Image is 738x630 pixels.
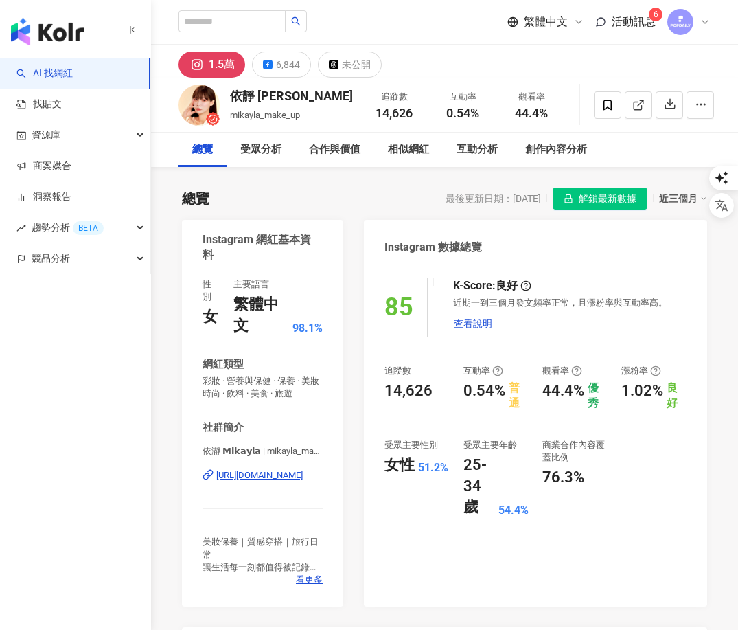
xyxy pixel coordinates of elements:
[203,537,319,597] span: 美妝保養｜質感穿搭｜旅行日常 讓生活每一刻都值得被記錄 📩[EMAIL_ADDRESS][DOMAIN_NAME]
[621,381,663,402] div: 1.02%
[230,87,353,104] div: 依靜 [PERSON_NAME]
[515,106,548,120] span: 44.4%
[525,142,587,158] div: 創作內容分析
[182,189,209,208] div: 總覽
[418,460,448,475] div: 51.2%
[457,142,498,158] div: 互動分析
[437,90,489,104] div: 互動率
[463,455,495,518] div: 25-34 歲
[11,18,84,45] img: logo
[388,142,429,158] div: 相似網紅
[667,381,687,412] div: 良好
[384,240,482,255] div: Instagram 數據總覽
[203,278,220,303] div: 性別
[453,297,687,337] div: 近期一到三個月發文頻率正常，且漲粉率與互動率高。
[384,381,433,402] div: 14,626
[203,445,323,458] span: 依瀞 𝗠𝗶𝗸𝗮𝘆𝗹𝗮 | mikayla_make_up
[496,278,518,293] div: 良好
[588,381,608,412] div: 優秀
[203,306,218,328] div: 女
[309,142,360,158] div: 合作與價值
[446,193,541,204] div: 最後更新日期：[DATE]
[667,9,693,35] img: images.png
[621,365,661,377] div: 漲粉率
[203,469,323,482] a: [URL][DOMAIN_NAME]
[16,159,71,173] a: 商案媒合
[509,381,529,412] div: 普通
[291,16,301,26] span: search
[463,365,503,377] div: 互動率
[16,190,71,204] a: 洞察報告
[16,223,26,233] span: rise
[203,357,244,372] div: 網紅類型
[542,381,584,412] div: 44.4%
[209,55,235,74] div: 1.5萬
[454,318,492,329] span: 查看說明
[524,14,568,30] span: 繁體中文
[203,375,323,400] span: 彩妝 · 營養與保健 · 保養 · 美妝時尚 · 飲料 · 美食 · 旅遊
[463,439,517,451] div: 受眾主要年齡
[384,455,415,476] div: 女性
[296,574,323,586] span: 看更多
[654,10,658,19] span: 6
[376,106,413,120] span: 14,626
[318,52,382,78] button: 未公開
[542,439,608,464] div: 商業合作內容覆蓋比例
[505,90,557,104] div: 觀看率
[192,142,213,158] div: 總覽
[659,190,707,207] div: 近三個月
[178,52,245,78] button: 1.5萬
[240,142,281,158] div: 受眾分析
[233,278,269,291] div: 主要語言
[233,294,289,337] div: 繁體中文
[446,106,479,120] span: 0.54%
[32,120,60,150] span: 資源庫
[230,110,300,120] span: mikayla_make_up
[463,381,505,412] div: 0.54%
[203,232,316,263] div: Instagram 網紅基本資料
[498,503,529,518] div: 54.4%
[216,469,303,482] div: [URL][DOMAIN_NAME]
[292,321,323,336] span: 98.1%
[453,278,531,293] div: K-Score :
[276,55,300,74] div: 6,844
[16,98,62,111] a: 找貼文
[342,55,371,74] div: 未公開
[252,52,311,78] button: 6,844
[612,15,656,28] span: 活動訊息
[384,365,411,377] div: 追蹤數
[368,90,420,104] div: 追蹤數
[579,188,636,210] span: 解鎖最新數據
[542,365,582,377] div: 觀看率
[32,212,104,243] span: 趨勢分析
[453,310,493,337] button: 查看說明
[32,243,70,274] span: 競品分析
[73,221,104,235] div: BETA
[649,8,662,21] sup: 6
[553,188,647,210] button: 解鎖最新數據
[542,467,584,488] div: 76.3%
[384,439,438,451] div: 受眾主要性別
[384,293,413,322] div: 85
[203,420,244,435] div: 社群簡介
[178,85,220,126] img: KOL Avatar
[16,67,73,80] a: searchAI 找網紅
[564,194,573,203] span: lock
